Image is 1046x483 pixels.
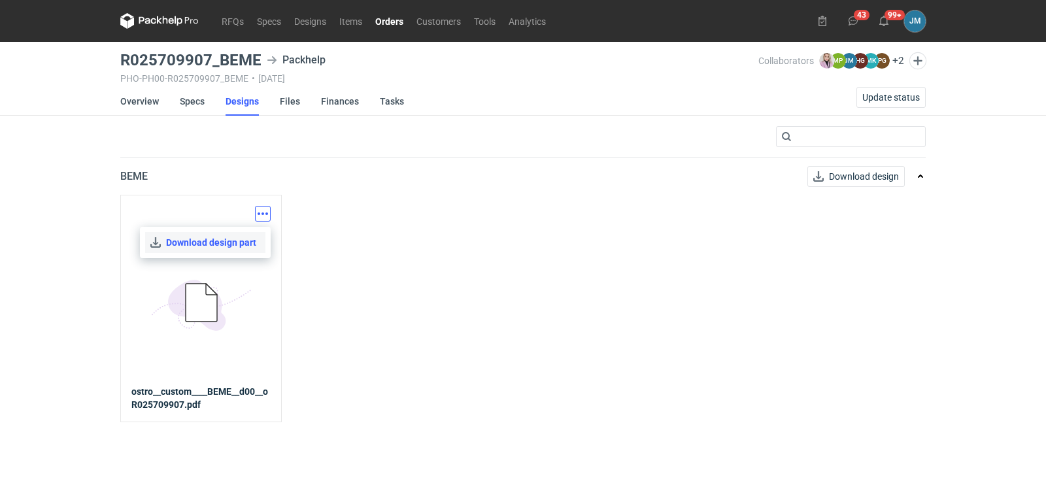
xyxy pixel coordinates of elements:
a: Files [280,87,300,116]
a: Specs [180,87,205,116]
button: Download design [807,166,905,187]
button: Update status [856,87,926,108]
a: Orders [369,13,410,29]
a: Overview [120,87,159,116]
figcaption: HG [852,53,868,69]
span: Collaborators [758,56,814,66]
a: Designs [226,87,259,116]
a: RFQs [215,13,250,29]
a: Download design part [145,232,265,253]
img: Klaudia Wiśniewska [819,53,835,69]
a: Tools [467,13,502,29]
button: Edit collaborators [909,52,926,69]
figcaption: PG [874,53,890,69]
div: Joanna Myślak [904,10,926,32]
button: JM [904,10,926,32]
p: BEME [120,169,148,184]
svg: Packhelp Pro [120,13,199,29]
a: Finances [321,87,359,116]
figcaption: MK [863,53,879,69]
span: Download design [829,172,899,181]
button: 43 [843,10,864,31]
h3: R025709907_BEME [120,52,261,68]
figcaption: MP [830,53,846,69]
a: ostro__custom____BEME__d00__oR025709907.pdf [131,385,271,411]
a: Tasks [380,87,404,116]
figcaption: JM [841,53,857,69]
a: Designs [288,13,333,29]
a: Analytics [502,13,552,29]
a: Customers [410,13,467,29]
a: Specs [250,13,288,29]
button: 99+ [873,10,894,31]
span: • [252,73,255,84]
div: Packhelp [267,52,326,68]
strong: ostro__custom____BEME__d00__oR025709907.pdf [131,386,268,410]
a: Items [333,13,369,29]
button: +2 [892,55,904,67]
button: Actions [255,206,271,222]
div: PHO-PH00-R025709907_BEME [DATE] [120,73,758,84]
span: Update status [862,93,920,102]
